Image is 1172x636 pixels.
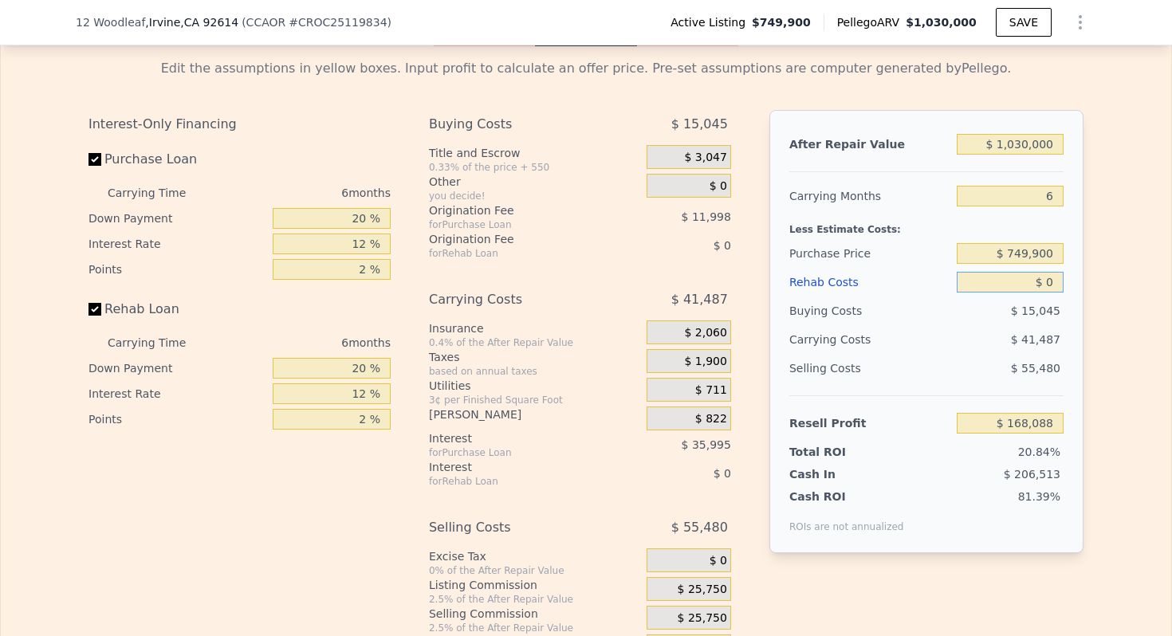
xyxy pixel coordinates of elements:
div: 2.5% of the After Repair Value [429,622,640,634]
div: Selling Costs [429,513,607,542]
span: $ 0 [714,239,731,252]
div: Carrying Time [108,180,211,206]
div: Interest [429,459,607,475]
div: Carrying Costs [429,285,607,314]
span: 12 Woodleaf [76,14,145,30]
div: Less Estimate Costs: [789,210,1064,239]
span: $ 41,487 [1011,333,1060,346]
span: $ 0 [710,554,727,568]
span: $ 2,060 [684,326,726,340]
div: Origination Fee [429,202,607,218]
span: $1,030,000 [906,16,977,29]
span: 20.84% [1018,446,1060,458]
span: $ 55,480 [671,513,728,542]
div: for Rehab Loan [429,475,607,488]
span: $ 15,045 [671,110,728,139]
div: Points [88,257,266,282]
div: Buying Costs [429,110,607,139]
div: Total ROI [789,444,889,460]
div: Selling Costs [789,354,950,383]
div: Interest [429,430,607,446]
div: 3¢ per Finished Square Foot [429,394,640,406]
div: Excise Tax [429,548,640,564]
div: for Rehab Loan [429,247,607,260]
div: Purchase Price [789,239,950,268]
input: Rehab Loan [88,303,101,316]
span: $ 55,480 [1011,362,1060,375]
div: Down Payment [88,206,266,231]
span: $ 41,487 [671,285,728,314]
div: Down Payment [88,355,266,381]
div: Carrying Costs [789,325,889,354]
div: [PERSON_NAME] [429,406,640,422]
input: Purchase Loan [88,153,101,166]
span: $ 711 [695,383,727,398]
div: based on annual taxes [429,365,640,378]
span: $ 0 [710,179,727,194]
span: $ 0 [714,467,731,480]
div: Buying Costs [789,296,950,325]
div: Points [88,406,266,432]
div: ( ) [242,14,391,30]
label: Purchase Loan [88,145,266,174]
div: Cash In [789,466,889,482]
div: Insurance [429,320,640,336]
div: Rehab Costs [789,268,950,296]
span: $ 15,045 [1011,304,1060,317]
div: Carrying Months [789,182,950,210]
div: for Purchase Loan [429,218,607,231]
span: $ 35,995 [682,438,731,451]
span: Pellego ARV [837,14,907,30]
div: Title and Escrow [429,145,640,161]
div: Taxes [429,349,640,365]
div: 6 months [218,180,391,206]
span: Active Listing [671,14,752,30]
span: $ 11,998 [682,210,731,223]
button: SAVE [996,8,1052,37]
div: Resell Profit [789,409,950,438]
div: Selling Commission [429,606,640,622]
div: you decide! [429,190,640,202]
div: 0.4% of the After Repair Value [429,336,640,349]
label: Rehab Loan [88,295,266,324]
button: Show Options [1064,6,1096,38]
span: $749,900 [752,14,811,30]
span: 81.39% [1018,490,1060,503]
div: After Repair Value [789,130,950,159]
span: $ 25,750 [678,611,727,626]
div: Interest Rate [88,231,266,257]
div: Utilities [429,378,640,394]
div: Listing Commission [429,577,640,593]
span: $ 3,047 [684,151,726,165]
div: Interest-Only Financing [88,110,391,139]
div: ROIs are not annualized [789,504,904,533]
div: Other [429,174,640,190]
div: Carrying Time [108,330,211,355]
span: , CA 92614 [180,16,238,29]
div: Cash ROI [789,489,904,504]
span: $ 1,900 [684,355,726,369]
div: for Purchase Loan [429,446,607,459]
span: # CROC25119834 [289,16,387,29]
div: 0.33% of the price + 550 [429,161,640,174]
span: $ 25,750 [678,583,727,597]
span: , Irvine [145,14,238,30]
div: 2.5% of the After Repair Value [429,593,640,606]
span: CCAOR [246,16,286,29]
span: $ 822 [695,412,727,426]
span: $ 206,513 [1004,468,1060,481]
div: 0% of the After Repair Value [429,564,640,577]
div: 6 months [218,330,391,355]
div: Edit the assumptions in yellow boxes. Input profit to calculate an offer price. Pre-set assumptio... [88,59,1084,78]
div: Origination Fee [429,231,607,247]
div: Interest Rate [88,381,266,406]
